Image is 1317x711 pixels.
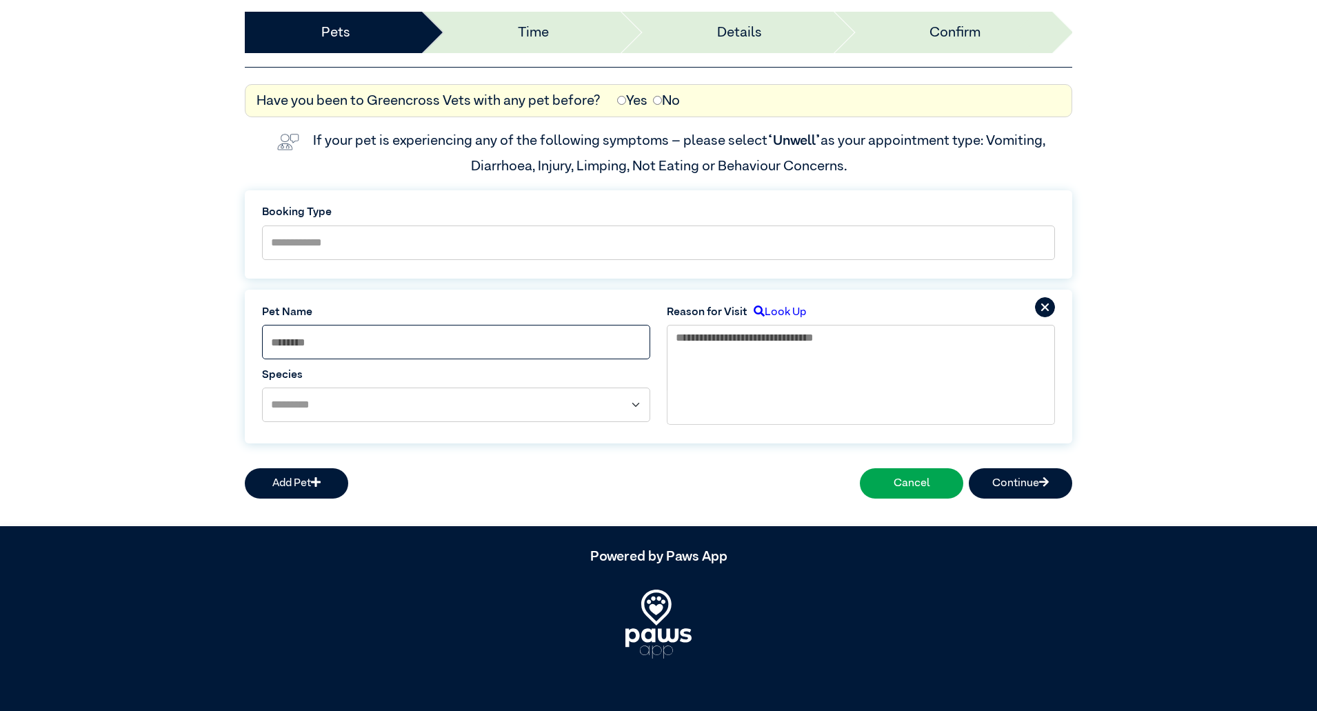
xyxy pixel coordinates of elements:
[617,96,626,105] input: Yes
[969,468,1072,499] button: Continue
[625,590,692,659] img: PawsApp
[653,96,662,105] input: No
[617,90,647,111] label: Yes
[262,367,650,383] label: Species
[747,304,806,321] label: Look Up
[262,304,650,321] label: Pet Name
[321,22,350,43] a: Pets
[245,548,1072,565] h5: Powered by Paws App
[313,134,1048,172] label: If your pet is experiencing any of the following symptoms – please select as your appointment typ...
[767,134,821,148] span: “Unwell”
[262,204,1055,221] label: Booking Type
[653,90,680,111] label: No
[245,468,348,499] button: Add Pet
[860,468,963,499] button: Cancel
[257,90,601,111] label: Have you been to Greencross Vets with any pet before?
[667,304,747,321] label: Reason for Visit
[272,128,305,156] img: vet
